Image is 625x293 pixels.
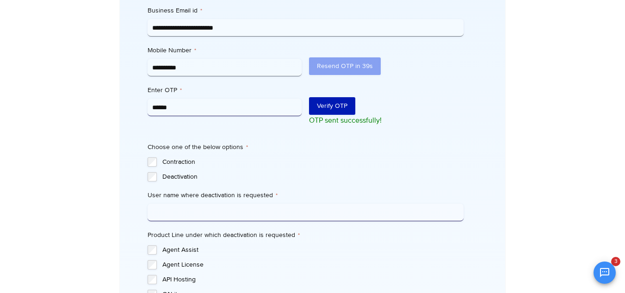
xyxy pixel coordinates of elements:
button: Open chat [594,262,616,284]
label: Enter OTP [148,86,302,95]
label: Mobile Number [148,46,302,55]
span: 3 [611,257,620,266]
button: Resend OTP in 39s [309,57,381,75]
label: User name where deactivation is requested [148,191,464,200]
label: Business Email id [148,6,464,15]
legend: Product Line under which deactivation is requested [148,231,300,240]
label: Deactivation [162,172,464,181]
button: Verify OTP [309,97,355,115]
legend: Choose one of the below options [148,143,248,152]
p: OTP sent successfully! [309,115,464,126]
label: API Hosting [162,275,464,284]
label: Contraction [162,157,464,167]
label: Agent License [162,260,464,269]
label: Agent Assist [162,245,464,255]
